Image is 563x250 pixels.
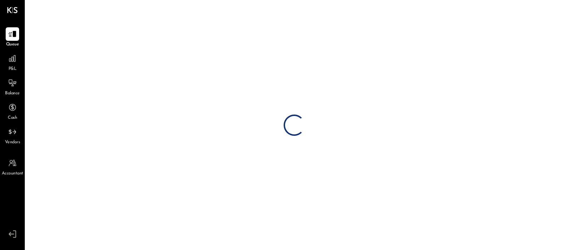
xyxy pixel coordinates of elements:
[0,101,24,121] a: Cash
[5,139,20,146] span: Vendors
[0,156,24,177] a: Accountant
[5,90,20,97] span: Balance
[0,76,24,97] a: Balance
[2,171,23,177] span: Accountant
[0,125,24,146] a: Vendors
[0,52,24,72] a: P&L
[6,41,19,48] span: Queue
[8,66,17,72] span: P&L
[0,27,24,48] a: Queue
[8,115,17,121] span: Cash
